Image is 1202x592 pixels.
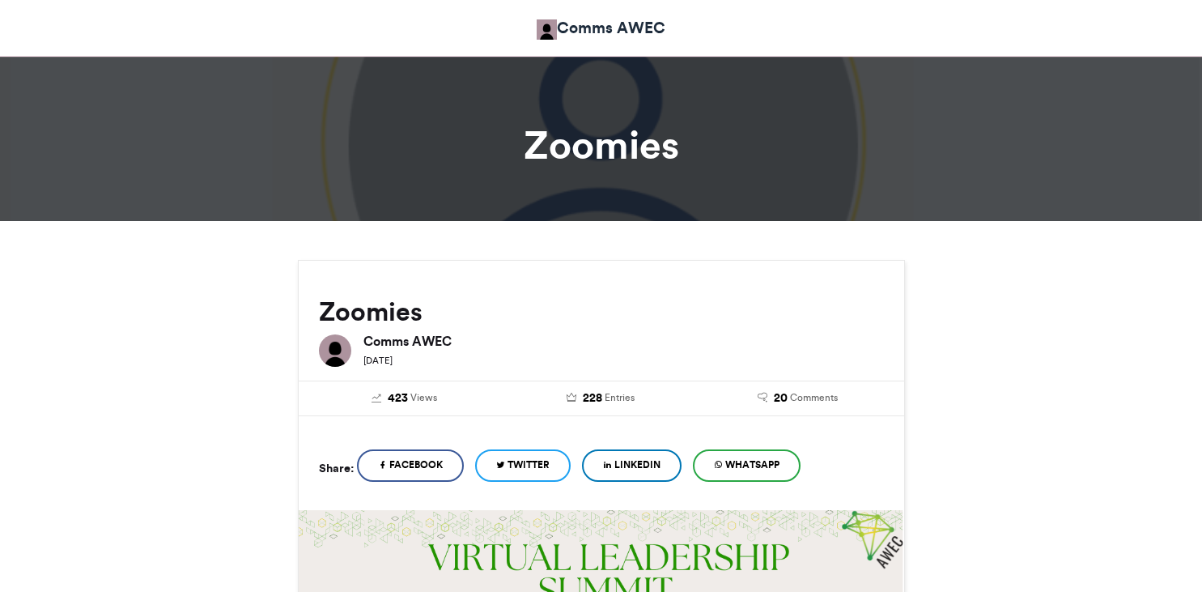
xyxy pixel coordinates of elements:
[152,126,1051,164] h1: Zoomies
[537,19,557,40] img: Comms AWEC
[389,458,443,472] span: Facebook
[515,390,687,407] a: 228 Entries
[711,390,884,407] a: 20 Comments
[410,390,437,405] span: Views
[583,390,602,407] span: 228
[614,458,660,472] span: LinkedIn
[363,334,884,347] h6: Comms AWEC
[319,458,354,479] h5: Share:
[774,390,788,407] span: 20
[319,297,884,326] h2: Zoomies
[475,449,571,482] a: Twitter
[582,449,682,482] a: LinkedIn
[725,458,779,472] span: WhatsApp
[363,355,393,366] small: [DATE]
[1134,527,1186,576] iframe: chat widget
[537,16,665,40] a: Comms AWEC
[790,390,838,405] span: Comments
[319,390,491,407] a: 423 Views
[357,449,464,482] a: Facebook
[508,458,550,472] span: Twitter
[605,390,635,405] span: Entries
[693,449,801,482] a: WhatsApp
[388,390,408,407] span: 423
[319,334,351,367] img: Comms AWEC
